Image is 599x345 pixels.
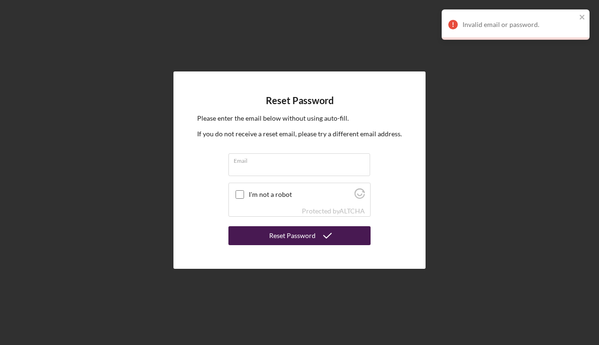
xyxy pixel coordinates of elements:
[302,207,365,215] div: Protected by
[249,191,352,198] label: I'm not a robot
[354,192,365,200] a: Visit Altcha.org
[269,226,316,245] div: Reset Password
[197,113,402,124] p: Please enter the email below without using auto-fill.
[266,95,334,106] h4: Reset Password
[579,13,586,22] button: close
[339,207,365,215] a: Visit Altcha.org
[463,21,576,28] div: Invalid email or password.
[228,226,371,245] button: Reset Password
[197,129,402,139] p: If you do not receive a reset email, please try a different email address.
[234,154,370,164] label: Email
